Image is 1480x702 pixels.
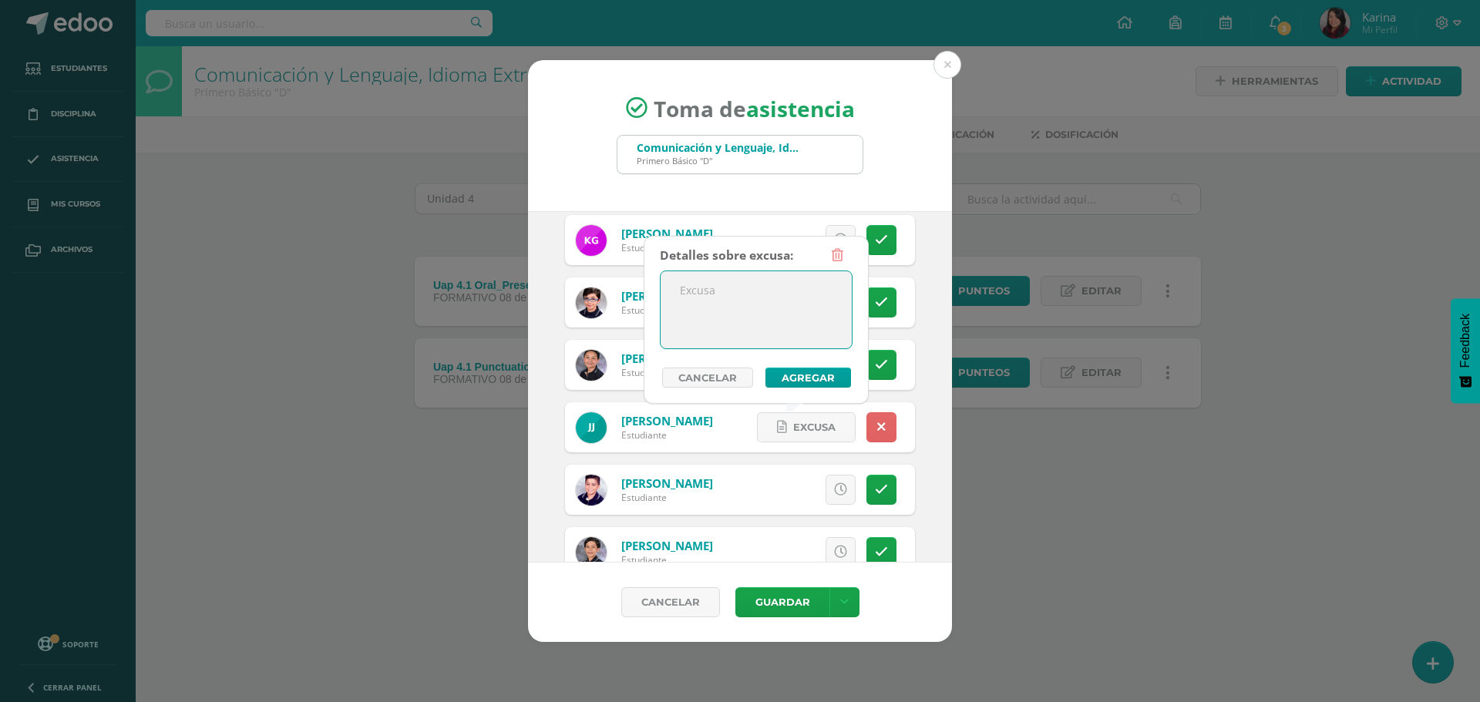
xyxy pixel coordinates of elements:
input: Busca un grado o sección aquí... [617,136,863,173]
div: Estudiante [621,241,713,254]
img: f1303380594e96730989d928d2d610a5.png [576,537,607,568]
a: [PERSON_NAME] [621,288,713,304]
img: 73bdfdf0733405c5fa131d0b2954e567.png [576,350,607,381]
div: Primero Básico "D" [637,155,799,166]
img: 0776a94fd6da271c1982f8427c06120b.png [576,412,607,443]
button: Close (Esc) [933,51,961,79]
div: Comunicación y Lenguaje, Idioma Extranjero Inglés [637,140,799,155]
a: [PERSON_NAME], [GEOGRAPHIC_DATA] [621,351,837,366]
span: Toma de [654,93,855,123]
div: Estudiante [621,428,713,442]
div: Estudiante [621,304,713,317]
a: [PERSON_NAME] [621,413,713,428]
button: Guardar [735,587,829,617]
a: [PERSON_NAME] [621,475,713,491]
a: Cancelar [621,587,720,617]
button: Feedback - Mostrar encuesta [1451,298,1480,403]
a: Excusa [757,412,856,442]
div: Estudiante [621,366,806,379]
a: [PERSON_NAME] [621,538,713,553]
img: 7625bd284f0668f136486bcaa2edf216.png [576,225,607,256]
button: Agregar [765,368,851,388]
div: Estudiante [621,491,713,504]
div: Estudiante [621,553,713,566]
a: Cancelar [662,368,753,388]
img: 583f43e9b35a4f109f0f8a95ee7cbb63.png [576,287,607,318]
strong: asistencia [746,93,855,123]
a: [PERSON_NAME] [621,226,713,241]
span: Feedback [1458,314,1472,368]
span: Excusa [793,413,836,442]
div: Detalles sobre excusa: [660,240,793,270]
img: e8736ace2f9b6fa57e1703d56b61885e.png [576,475,607,506]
